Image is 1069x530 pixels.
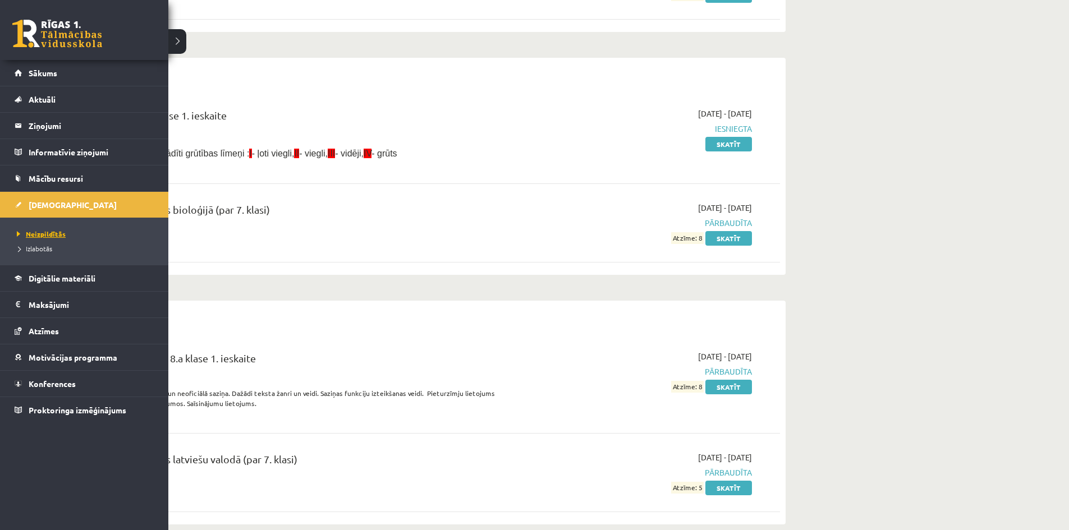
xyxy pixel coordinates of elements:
span: Pārbaudīta [540,467,752,478]
a: Konferences [15,371,154,397]
span: Atzīme: 8 [671,381,704,393]
div: Diagnostikas darbs bioloģijā (par 7. klasi) [84,202,524,223]
span: Pārbaudīta [540,366,752,377]
p: Sociolekts, slengs, oficiālā un neoficiālā saziņa. Dažādi teksta žanri un veidi. Saziņas funkciju... [84,388,524,408]
span: Motivācijas programma [29,352,117,362]
a: Aktuāli [15,86,154,112]
a: Mācību resursi [15,165,154,191]
span: I [249,149,251,158]
span: Izlabotās [14,244,52,253]
span: Proktoringa izmēģinājums [29,405,126,415]
span: Konferences [29,379,76,389]
span: Mācību resursi [29,173,83,183]
div: Diagnostikas darbs latviešu valodā (par 7. klasi) [84,451,524,472]
span: II [294,149,299,158]
span: IV [364,149,371,158]
span: [DATE] - [DATE] [698,451,752,463]
div: Latviešu valoda JK 8.a klase 1. ieskaite [84,351,524,371]
span: [DATE] - [DATE] [698,202,752,214]
legend: Informatīvie ziņojumi [29,139,154,165]
span: [DATE] - [DATE] [698,351,752,362]
div: Bioloģija JK 8.a klase 1. ieskaite [84,108,524,128]
span: Aktuāli [29,94,56,104]
a: Digitālie materiāli [15,265,154,291]
a: Skatīt [705,231,752,246]
a: Maksājumi [15,292,154,317]
a: Skatīt [705,137,752,151]
a: Neizpildītās [14,229,157,239]
span: Neizpildītās [14,229,66,238]
a: [DEMOGRAPHIC_DATA] [15,192,154,218]
span: Atzīmes [29,326,59,336]
a: Motivācijas programma [15,344,154,370]
span: Atzīme: 8 [671,232,704,244]
span: Atzīme: 5 [671,482,704,494]
span: Digitālie materiāli [29,273,95,283]
a: Informatīvie ziņojumi [15,139,154,165]
span: Sākums [29,68,57,78]
span: [DATE] - [DATE] [698,108,752,119]
a: Rīgas 1. Tālmācības vidusskola [12,20,102,48]
span: Iesniegta [540,123,752,135]
a: Sākums [15,60,154,86]
legend: Maksājumi [29,292,154,317]
a: Skatīt [705,481,752,495]
legend: Ziņojumi [29,113,154,139]
a: Ziņojumi [15,113,154,139]
span: Pārbaudīta [540,217,752,229]
span: [DEMOGRAPHIC_DATA] [29,200,117,210]
a: Proktoringa izmēģinājums [15,397,154,423]
a: Atzīmes [15,318,154,344]
span: Pie uzdevumiem norādīti grūtības līmeņi : - ļoti viegli, - viegli, - vidēji, - grūts [84,149,397,158]
a: Izlabotās [14,243,157,254]
span: III [328,149,335,158]
a: Skatīt [705,380,752,394]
